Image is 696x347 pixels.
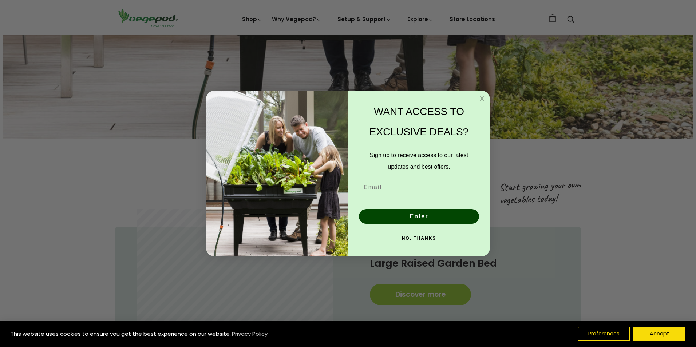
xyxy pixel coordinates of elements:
[633,327,685,341] button: Accept
[370,152,468,170] span: Sign up to receive access to our latest updates and best offers.
[578,327,630,341] button: Preferences
[357,180,481,195] input: Email
[357,202,481,202] img: underline
[359,209,479,224] button: Enter
[369,106,468,137] span: WANT ACCESS TO EXCLUSIVE DEALS?
[206,91,348,257] img: e9d03583-1bb1-490f-ad29-36751b3212ff.jpeg
[357,231,481,246] button: NO, THANKS
[11,330,231,338] span: This website uses cookies to ensure you get the best experience on our website.
[478,94,486,103] button: Close dialog
[231,327,269,340] a: Privacy Policy (opens in a new tab)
